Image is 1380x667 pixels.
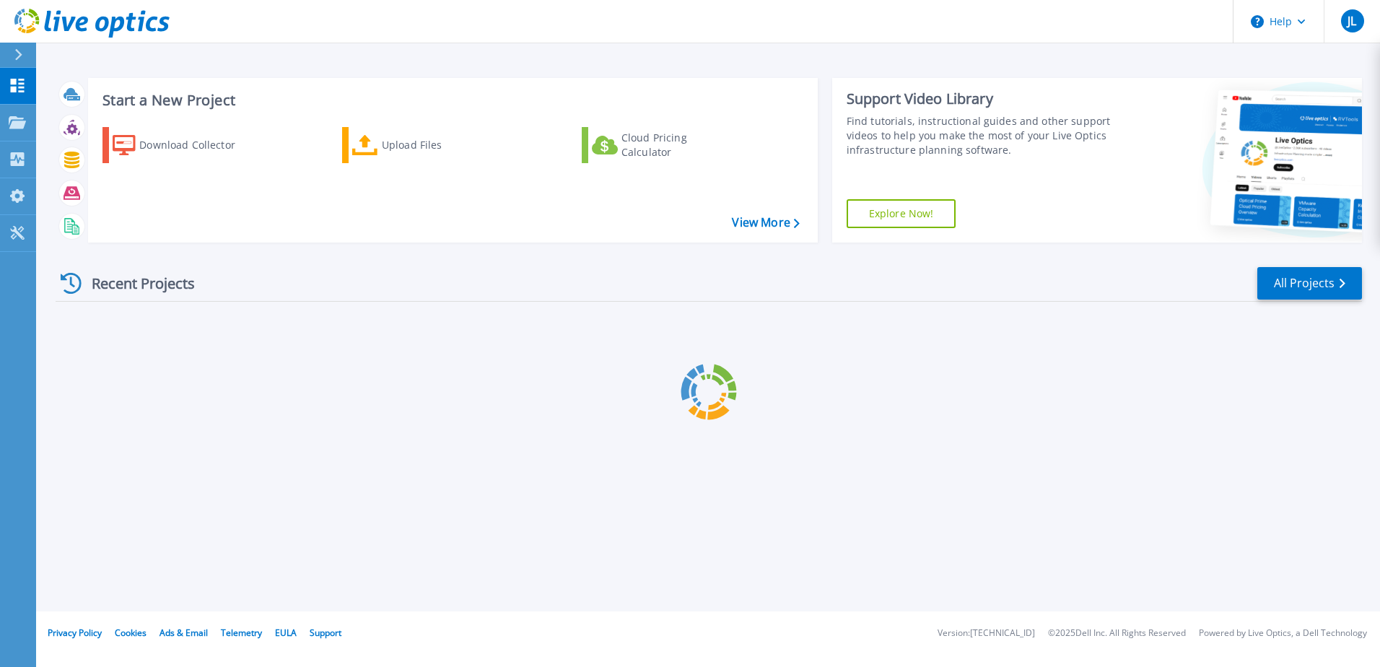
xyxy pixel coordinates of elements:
li: Powered by Live Optics, a Dell Technology [1199,629,1367,638]
a: Download Collector [102,127,263,163]
span: JL [1348,15,1356,27]
a: View More [732,216,799,230]
a: EULA [275,627,297,639]
a: Cloud Pricing Calculator [582,127,743,163]
a: Explore Now! [847,199,956,228]
li: Version: [TECHNICAL_ID] [938,629,1035,638]
a: Upload Files [342,127,503,163]
div: Find tutorials, instructional guides and other support videos to help you make the most of your L... [847,114,1117,157]
div: Upload Files [382,131,497,160]
a: Cookies [115,627,147,639]
h3: Start a New Project [102,92,799,108]
a: Support [310,627,341,639]
div: Recent Projects [56,266,214,301]
a: Privacy Policy [48,627,102,639]
div: Support Video Library [847,90,1117,108]
li: © 2025 Dell Inc. All Rights Reserved [1048,629,1186,638]
div: Cloud Pricing Calculator [621,131,737,160]
div: Download Collector [139,131,255,160]
a: Telemetry [221,627,262,639]
a: Ads & Email [160,627,208,639]
a: All Projects [1257,267,1362,300]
